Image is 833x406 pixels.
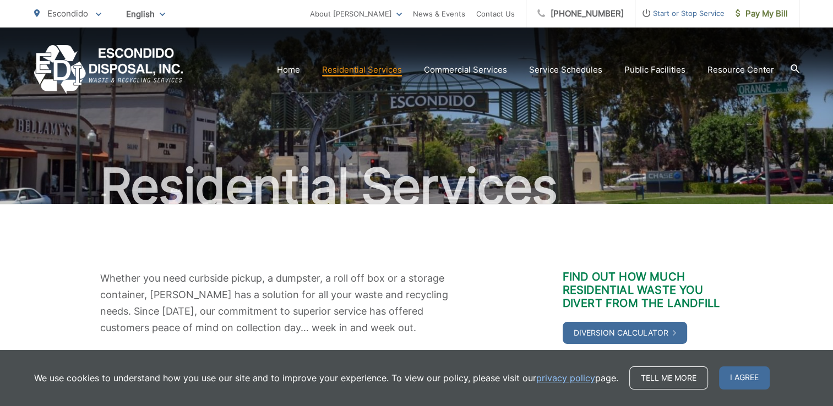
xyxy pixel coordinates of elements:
[424,63,507,76] a: Commercial Services
[310,7,402,20] a: About [PERSON_NAME]
[624,63,685,76] a: Public Facilities
[563,322,687,344] a: Diversion Calculator
[413,7,465,20] a: News & Events
[529,63,602,76] a: Service Schedules
[47,8,88,19] span: Escondido
[34,159,799,214] h1: Residential Services
[563,270,733,310] h3: Find out how much residential waste you divert from the landfill
[277,63,300,76] a: Home
[118,4,173,24] span: English
[322,63,402,76] a: Residential Services
[536,371,595,385] a: privacy policy
[34,371,618,385] p: We use cookies to understand how you use our site and to improve your experience. To view our pol...
[34,45,183,94] a: EDCD logo. Return to the homepage.
[476,7,515,20] a: Contact Us
[100,270,469,336] p: Whether you need curbside pickup, a dumpster, a roll off box or a storage container, [PERSON_NAME...
[707,63,774,76] a: Resource Center
[736,7,788,20] span: Pay My Bill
